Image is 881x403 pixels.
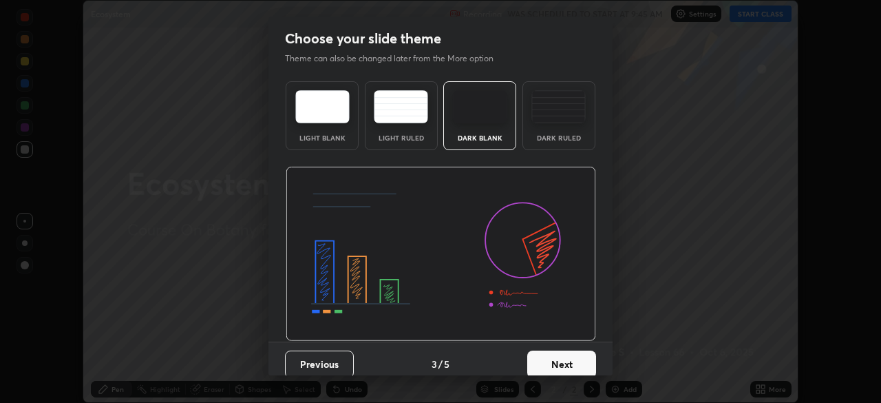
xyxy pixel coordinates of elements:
h4: / [438,357,443,371]
h2: Choose your slide theme [285,30,441,48]
img: lightTheme.e5ed3b09.svg [295,90,350,123]
div: Dark Ruled [531,134,586,141]
h4: 3 [432,357,437,371]
button: Previous [285,351,354,378]
div: Dark Blank [452,134,507,141]
img: darkRuledTheme.de295e13.svg [531,90,586,123]
div: Light Ruled [374,134,429,141]
div: Light Blank [295,134,350,141]
button: Next [527,351,596,378]
p: Theme can also be changed later from the More option [285,52,508,65]
img: darkThemeBanner.d06ce4a2.svg [286,167,596,342]
img: lightRuledTheme.5fabf969.svg [374,90,428,123]
img: darkTheme.f0cc69e5.svg [453,90,507,123]
h4: 5 [444,357,449,371]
